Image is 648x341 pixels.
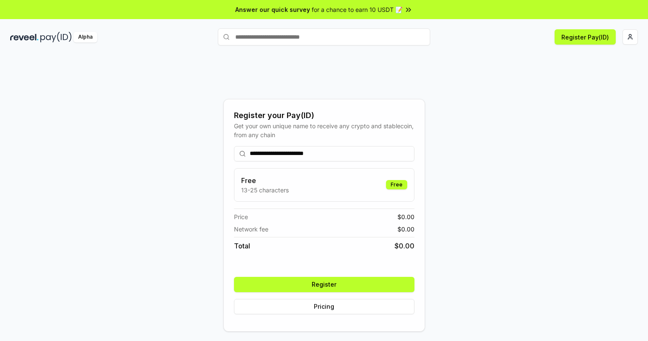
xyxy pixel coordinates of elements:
[234,225,268,234] span: Network fee
[386,180,407,189] div: Free
[397,212,414,221] span: $ 0.00
[397,225,414,234] span: $ 0.00
[10,32,39,42] img: reveel_dark
[234,110,414,121] div: Register your Pay(ID)
[40,32,72,42] img: pay_id
[234,121,414,139] div: Get your own unique name to receive any crypto and stablecoin, from any chain
[312,5,403,14] span: for a chance to earn 10 USDT 📝
[241,186,289,194] p: 13-25 characters
[234,212,248,221] span: Price
[234,299,414,314] button: Pricing
[241,175,289,186] h3: Free
[234,277,414,292] button: Register
[235,5,310,14] span: Answer our quick survey
[234,241,250,251] span: Total
[555,29,616,45] button: Register Pay(ID)
[394,241,414,251] span: $ 0.00
[73,32,97,42] div: Alpha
